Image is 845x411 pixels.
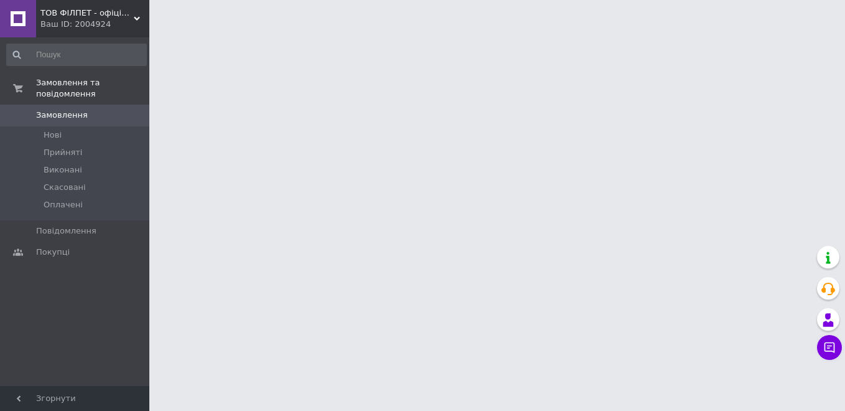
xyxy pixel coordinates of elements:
span: Замовлення та повідомлення [36,77,149,100]
span: Виконані [44,164,82,176]
span: Скасовані [44,182,86,193]
div: Ваш ID: 2004924 [40,19,149,30]
span: Оплачені [44,199,83,210]
button: Чат з покупцем [817,335,842,360]
span: Покупці [36,247,70,258]
span: Повідомлення [36,225,96,237]
span: Нові [44,130,62,141]
span: Замовлення [36,110,88,121]
span: ТОВ ФІЛПЕТ - офіційний дистриб'ютор [40,7,134,19]
span: Прийняті [44,147,82,158]
input: Пошук [6,44,147,66]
